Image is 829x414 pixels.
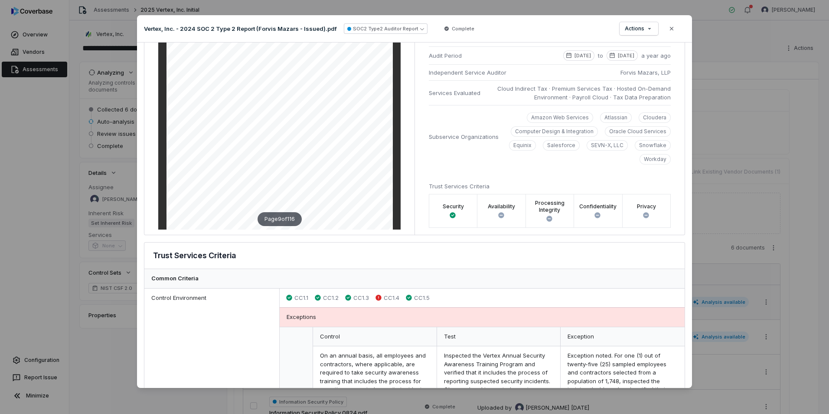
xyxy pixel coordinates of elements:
[353,294,369,302] span: CC1.3
[414,294,430,302] span: CC1.5
[513,142,532,149] p: Equinix
[344,23,428,34] button: SOC2 Type2 Auditor Report
[644,156,666,163] p: Workday
[579,203,617,210] label: Confidentiality
[429,132,499,141] span: Subservice Organizations
[429,183,490,190] span: Trust Services Criteria
[547,142,575,149] p: Salesforce
[443,203,464,210] label: Security
[294,294,308,302] span: CC1.1
[561,327,685,347] div: Exception
[641,51,671,61] span: a year ago
[531,200,568,214] label: Processing Integrity
[639,142,666,149] p: Snowflake
[429,51,462,60] span: Audit Period
[531,114,589,121] p: Amazon Web Services
[604,114,627,121] p: Atlassian
[153,250,236,262] h3: Trust Services Criteria
[487,84,671,102] span: Cloud Indirect Tax · Premium Services Tax · Hosted On-Demand Environment · Payroll Cloud · Tax Da...
[452,25,474,32] span: Complete
[620,68,671,77] span: Forvis Mazars, LLP
[384,294,399,302] span: CC1.4
[609,128,666,135] p: Oracle Cloud Services
[429,68,506,77] span: Independent Service Auditor
[598,51,603,61] span: to
[625,25,644,32] span: Actions
[144,25,337,33] p: Vertex, Inc. - 2024 SOC 2 Type 2 Report (Forvis Mazars - Issued).pdf
[144,269,685,289] div: Common Criteria
[643,114,666,121] p: Cloudera
[258,212,302,226] div: Page 9 of 116
[429,89,480,97] span: Services Evaluated
[488,203,515,210] label: Availability
[280,307,685,327] div: Exceptions
[637,203,656,210] label: Privacy
[313,327,437,347] div: Control
[591,142,623,149] p: SEVN-X, LLC
[574,52,591,59] p: [DATE]
[323,294,339,302] span: CC1.2
[620,22,658,35] button: Actions
[437,327,561,347] div: Test
[618,52,634,59] p: [DATE]
[515,128,594,135] p: Computer Design & Integration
